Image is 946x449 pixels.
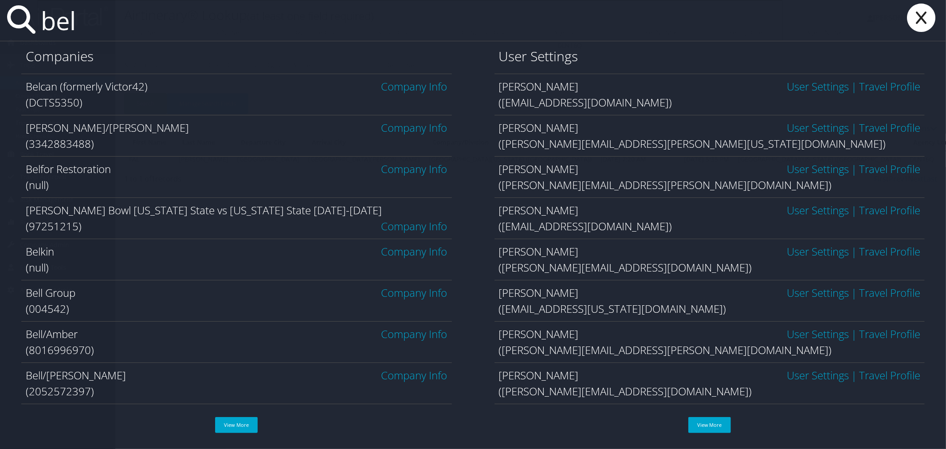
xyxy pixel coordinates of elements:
[787,244,849,259] a: User Settings
[499,218,921,234] div: ([EMAIL_ADDRESS][DOMAIN_NAME])
[859,368,920,382] a: View OBT Profile
[859,409,920,424] a: View OBT Profile
[381,161,447,176] a: Company Info
[499,203,579,217] span: [PERSON_NAME]
[381,120,447,135] a: Company Info
[859,203,920,217] a: View OBT Profile
[787,161,849,176] a: User Settings
[26,177,447,193] div: (null)
[787,285,849,300] a: User Settings
[499,136,921,152] div: ([PERSON_NAME][EMAIL_ADDRESS][PERSON_NAME][US_STATE][DOMAIN_NAME])
[381,368,447,382] a: Company Info
[787,327,849,341] a: User Settings
[499,285,579,300] span: [PERSON_NAME]
[859,79,920,94] a: View OBT Profile
[381,285,447,300] a: Company Info
[499,301,921,317] div: ([EMAIL_ADDRESS][US_STATE][DOMAIN_NAME])
[859,120,920,135] a: View OBT Profile
[787,203,849,217] a: User Settings
[859,327,920,341] a: View OBT Profile
[849,79,859,94] span: |
[787,368,849,382] a: User Settings
[499,409,579,424] span: [PERSON_NAME]
[499,161,579,176] span: [PERSON_NAME]
[849,327,859,341] span: |
[859,244,920,259] a: View OBT Profile
[787,120,849,135] a: User Settings
[499,260,921,276] div: ([PERSON_NAME][EMAIL_ADDRESS][DOMAIN_NAME])
[26,47,447,66] h1: Companies
[499,47,921,66] h1: User Settings
[849,244,859,259] span: |
[26,301,447,317] div: (004542)
[499,95,921,110] div: ([EMAIL_ADDRESS][DOMAIN_NAME])
[381,244,447,259] a: Company Info
[26,95,447,110] div: (DCTS5350)
[26,327,78,341] span: Bell/Amber
[499,327,579,341] span: [PERSON_NAME]
[26,161,447,177] div: Belfor Restoration
[787,79,849,94] a: User Settings
[381,219,447,233] a: Company Info
[787,409,849,424] a: User Settings
[26,285,75,300] span: Bell Group
[26,342,447,358] div: (8016996970)
[26,244,447,260] div: Belkin
[26,409,126,424] span: Bell/[PERSON_NAME]
[688,417,731,433] a: View More
[215,417,258,433] a: View More
[499,368,579,382] span: [PERSON_NAME]
[381,327,447,341] a: Company Info
[381,79,447,94] a: Company Info
[859,161,920,176] a: View OBT Profile
[849,409,859,424] span: |
[26,120,189,135] span: [PERSON_NAME]/[PERSON_NAME]
[499,342,921,358] div: ([PERSON_NAME][EMAIL_ADDRESS][PERSON_NAME][DOMAIN_NAME])
[26,368,126,382] span: Bell/[PERSON_NAME]
[26,79,148,94] span: Belcan (formerly Victor42)
[849,203,859,217] span: |
[499,79,579,94] span: [PERSON_NAME]
[499,177,921,193] div: ([PERSON_NAME][EMAIL_ADDRESS][PERSON_NAME][DOMAIN_NAME])
[849,161,859,176] span: |
[26,383,447,399] div: (2052572397)
[499,383,921,399] div: ([PERSON_NAME][EMAIL_ADDRESS][DOMAIN_NAME])
[499,120,579,135] span: [PERSON_NAME]
[849,120,859,135] span: |
[849,285,859,300] span: |
[26,136,447,152] div: (3342883488)
[26,260,447,276] div: (null)
[849,368,859,382] span: |
[26,218,447,234] div: (97251215)
[381,409,447,424] a: Company Info
[859,285,920,300] a: View OBT Profile
[499,244,579,259] span: [PERSON_NAME]
[26,203,382,217] span: [PERSON_NAME] Bowl [US_STATE] State vs [US_STATE] State [DATE]-[DATE]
